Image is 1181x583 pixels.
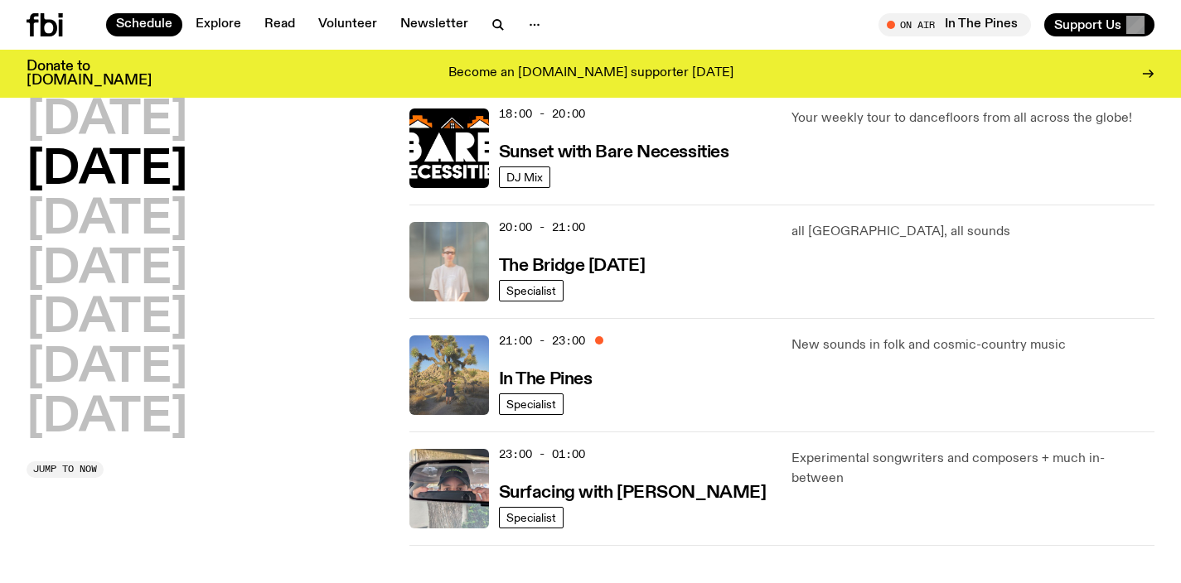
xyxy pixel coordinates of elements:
[27,345,187,392] button: [DATE]
[27,296,187,342] button: [DATE]
[27,395,187,441] button: [DATE]
[27,247,187,293] button: [DATE]
[506,171,543,183] span: DJ Mix
[27,197,187,243] button: [DATE]
[409,335,489,415] img: Johanna stands in the middle distance amongst a desert scene with large cacti and trees. She is w...
[499,507,564,528] a: Specialist
[878,13,1031,36] button: On AirIn The Pines
[448,66,733,81] p: Become an [DOMAIN_NAME] supporter [DATE]
[499,333,585,349] span: 21:00 - 23:00
[506,511,556,523] span: Specialist
[506,397,556,410] span: Specialist
[499,258,646,275] h3: The Bridge [DATE]
[791,449,1154,489] p: Experimental songwriters and composers + much in-between
[27,147,187,194] button: [DATE]
[308,13,387,36] a: Volunteer
[499,144,729,161] h3: Sunset with Bare Necessities
[27,60,152,88] h3: Donate to [DOMAIN_NAME]
[791,108,1154,128] p: Your weekly tour to dancefloors from all across the globe!
[1054,17,1121,32] span: Support Us
[409,108,489,188] img: Bare Necessities
[499,141,729,161] a: Sunset with Bare Necessities
[499,371,593,388] h3: In The Pines
[499,484,767,502] h3: Surfacing with [PERSON_NAME]
[499,254,646,275] a: The Bridge [DATE]
[499,166,550,188] a: DJ Mix
[390,13,478,36] a: Newsletter
[499,106,585,122] span: 18:00 - 20:00
[499,368,593,388] a: In The Pines
[499,393,564,415] a: Specialist
[499,481,767,502] a: Surfacing with [PERSON_NAME]
[791,335,1154,355] p: New sounds in folk and cosmic-country music
[27,98,187,144] button: [DATE]
[791,222,1154,242] p: all [GEOGRAPHIC_DATA], all sounds
[254,13,305,36] a: Read
[1044,13,1154,36] button: Support Us
[506,284,556,296] span: Specialist
[27,461,104,478] button: Jump to now
[33,465,97,474] span: Jump to now
[106,13,182,36] a: Schedule
[409,222,489,301] img: Mara stands in front of a frosted glass wall wearing a cream coloured t-shirt and black glasses. ...
[186,13,251,36] a: Explore
[499,280,564,301] a: Specialist
[499,219,585,235] span: 20:00 - 21:00
[499,446,585,462] span: 23:00 - 01:00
